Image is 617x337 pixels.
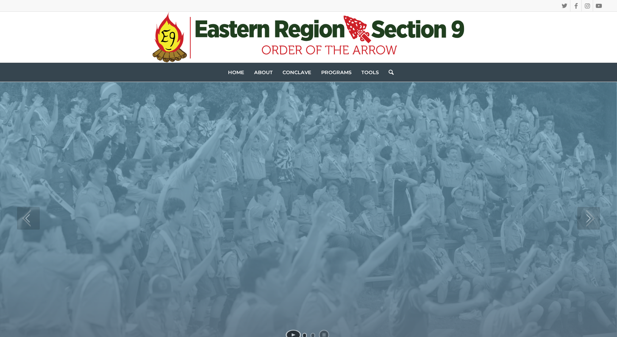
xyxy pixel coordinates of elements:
[316,63,356,82] a: Programs
[283,69,311,75] span: Conclave
[356,63,384,82] a: Tools
[321,69,351,75] span: Programs
[384,63,394,82] a: Search
[577,207,600,230] a: jump to the next slide
[254,69,273,75] span: About
[361,69,379,75] span: Tools
[228,69,244,75] span: Home
[223,63,249,82] a: Home
[249,63,278,82] a: About
[17,207,40,230] a: jump to the previous slide
[278,63,316,82] a: Conclave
